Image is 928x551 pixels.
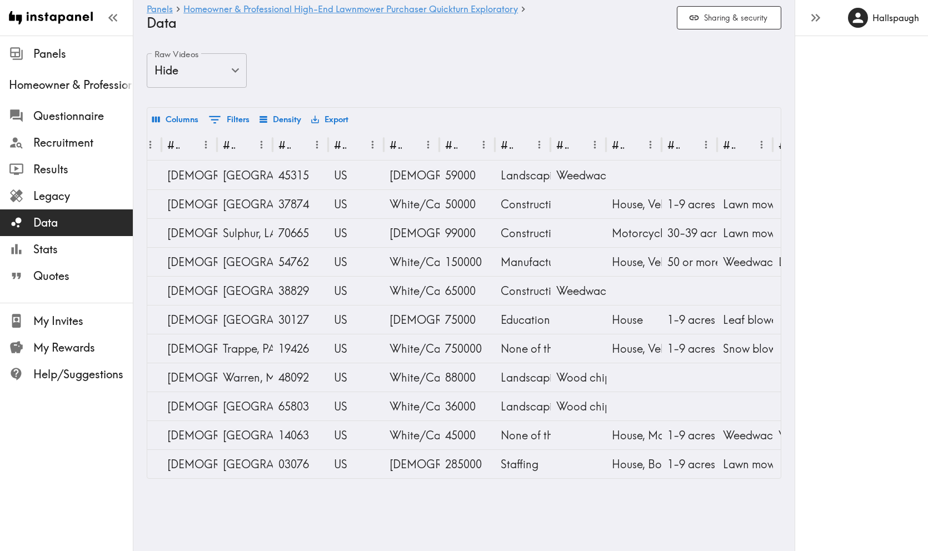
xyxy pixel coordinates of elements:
div: White/Caucasian [390,392,434,420]
div: 03076 [278,450,323,478]
span: Panels [33,46,133,62]
button: Sort [625,136,642,153]
div: Springfield, MO 65803, USA [223,392,267,420]
div: US [334,450,378,478]
div: 37874 [278,190,323,218]
span: My Invites [33,313,133,329]
div: African American/Black [390,305,434,334]
div: 1-9 acres [667,305,712,334]
button: Sort [681,136,698,153]
div: Prairie Farm, WI 54762, USA [223,248,267,276]
div: US [334,305,378,334]
div: Pelham, NH 03076, USA [223,450,267,478]
div: Wood chipper, Lawn mower, Pressure washer, Weedwacker or electric string trimmer, Leaf blower, Ch... [556,392,601,420]
div: None of the above [501,421,545,449]
div: 45000 [445,421,490,449]
button: Sort [403,136,420,153]
div: White/Caucasian [390,334,434,363]
div: #11 HOMEOWNERS - Which of the following have you purchased in the last three years, if any? [723,138,735,152]
button: Menu [475,136,492,153]
a: Panels [147,4,173,15]
div: 1-9 acres [667,450,712,478]
div: #6 What is your annual household income? [445,138,457,152]
div: Male [167,219,212,247]
div: 36000 [445,392,490,420]
div: Lawn mower [779,248,823,276]
div: US [334,190,378,218]
div: US [334,392,378,420]
span: Stats [33,242,133,257]
div: 50 or more acres [667,248,712,276]
div: Female [167,305,212,334]
div: #4 Country [334,138,346,152]
button: Menu [642,136,659,153]
button: Density [257,110,304,129]
div: 59000 [445,161,490,189]
div: Manufacturing [501,248,545,276]
button: Menu [586,136,603,153]
span: Homeowner & Professional High-End Lawnmower Purchaser Quickturn Exploratory [9,77,133,93]
span: Results [33,162,133,177]
div: 1-9 acres [667,421,712,449]
button: Menu [197,136,214,153]
div: Hide [147,53,247,88]
div: 88000 [445,363,490,392]
div: 65803 [278,392,323,420]
div: Construction, Landscaping [501,277,545,305]
span: Legacy [33,188,133,204]
div: House, Vehicle [612,248,656,276]
button: Menu [531,136,548,153]
div: #12 HOMEOWNER CONSIDERERS - Which of the following have you considered purchasing in the last thr... [779,138,791,152]
button: Show filters [206,110,252,129]
div: Sweetwater, TN 37874, USA [223,190,267,218]
button: Sort [236,136,253,153]
div: 30127 [278,305,323,334]
button: Menu [308,136,326,153]
div: House, Motorcycle, Vehicle [612,421,656,449]
div: Hispanic [390,219,434,247]
div: Female [167,248,212,276]
div: #9 HOMEOWNERS - Which of the following do you own, if any? [612,138,624,152]
div: #10 HOMEOWNERS - Approximately how much land do you own with your property? [667,138,680,152]
div: Female [167,363,212,392]
div: 50000 [445,190,490,218]
div: Leaf blower, Lawn mower, Pressure washer [723,305,767,334]
div: 1-9 acres [667,334,712,363]
button: Sort [458,136,476,153]
button: Sharing & security [677,6,781,30]
div: 70665 [278,219,323,247]
div: Powder Springs, GA 30127, USA [223,305,267,334]
span: Questionnaire [33,108,133,124]
div: Construction [501,190,545,218]
div: #7 Which of the following industries do you work in, if any? [501,138,513,152]
div: African American/Black [390,161,434,189]
span: Data [33,215,133,231]
div: 150000 [445,248,490,276]
div: Landscaping [501,363,545,392]
span: My Rewards [33,340,133,355]
button: Export [308,110,351,129]
div: US [334,248,378,276]
span: Help/Suggestions [33,367,133,382]
div: House [612,305,656,334]
button: Menu [142,136,159,153]
div: Male [167,421,212,449]
h6: Hallspaugh [872,12,919,24]
div: Male [167,392,212,420]
a: Homeowner & Professional High-End Lawnmower Purchaser Quickturn Exploratory [183,4,518,15]
div: 38829 [278,277,323,305]
button: Menu [697,136,715,153]
div: Female [167,161,212,189]
div: Lawn mower, Pressure washer, Generator, Leaf blower, Chainsaw, Weedwacker or electric string trimmer [723,219,767,247]
div: 48092 [278,363,323,392]
div: House, Boat, Motorcycle, Duplex or apartment building, Vehicle [612,450,656,478]
div: Booneville, MS 38829, USA [223,277,267,305]
div: Trappe, PA 19426, USA [223,334,267,363]
div: Education [501,305,545,334]
button: Menu [753,136,770,153]
div: Staffing [501,450,545,478]
button: Sort [292,136,309,153]
div: Weedwacker or electric string trimmer, Leaf blower, Lawn mower, Pressure washer, Generator [779,421,823,449]
label: Raw Videos [154,48,199,61]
